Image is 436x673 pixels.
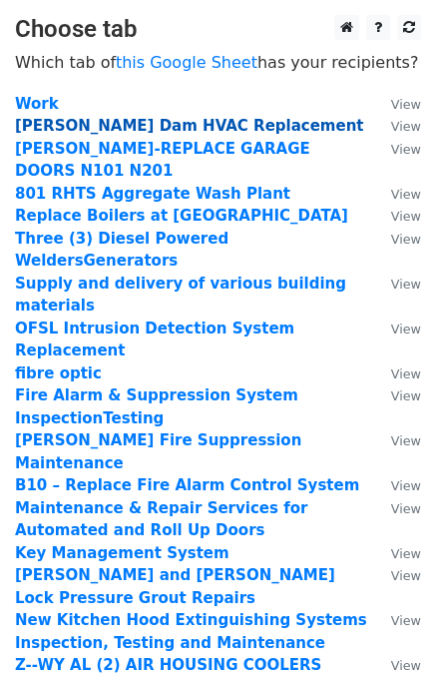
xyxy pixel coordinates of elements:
a: View [371,95,421,113]
small: View [391,433,421,448]
h3: Choose tab [15,15,421,44]
a: View [371,275,421,293]
a: Three (3) Diesel Powered WeldersGenerators [15,230,228,271]
a: View [371,431,421,449]
a: [PERSON_NAME] Dam HVAC Replacement [15,117,364,135]
a: OFSL Intrusion Detection System Replacement [15,320,294,360]
small: View [391,568,421,583]
p: Which tab of has your recipients? [15,52,421,73]
a: this Google Sheet [116,53,257,72]
a: Work [15,95,59,113]
a: [PERSON_NAME] and [PERSON_NAME] Lock Pressure Grout Repairs [15,566,335,607]
a: View [371,544,421,562]
small: View [391,187,421,202]
small: View [391,142,421,157]
a: View [371,499,421,517]
small: View [391,119,421,134]
a: View [371,140,421,158]
a: View [371,476,421,494]
a: Key Management System [15,544,229,562]
iframe: Chat Widget [336,577,436,673]
a: Replace Boilers at [GEOGRAPHIC_DATA] [15,207,348,225]
a: View [371,566,421,584]
small: View [391,322,421,336]
a: View [371,207,421,225]
small: View [391,277,421,292]
a: New Kitchen Hood Extinguishing Systems Inspection, Testing and Maintenance [15,611,367,652]
a: Supply and delivery of various building materials [15,275,346,316]
a: View [371,185,421,203]
a: Maintenance & Repair Services for Automated and Roll Up Doors [15,499,307,540]
a: View [371,117,421,135]
small: View [391,501,421,516]
a: View [371,364,421,382]
a: [PERSON_NAME]-REPLACE GARAGE DOORS N101 N201 [15,140,310,181]
small: View [391,388,421,403]
a: 801 RHTS Aggregate Wash Plant [15,185,290,203]
a: [PERSON_NAME] Fire Suppression Maintenance [15,431,301,472]
small: View [391,478,421,493]
a: fibre optic [15,364,102,382]
a: Fire Alarm & Suppression System InspectionTesting [15,386,298,427]
a: View [371,386,421,404]
small: View [391,209,421,224]
small: View [391,232,421,247]
small: View [391,546,421,561]
a: View [371,230,421,248]
a: B10 – Replace Fire Alarm Control System [15,476,359,494]
small: View [391,97,421,112]
small: View [391,366,421,381]
a: View [371,320,421,337]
